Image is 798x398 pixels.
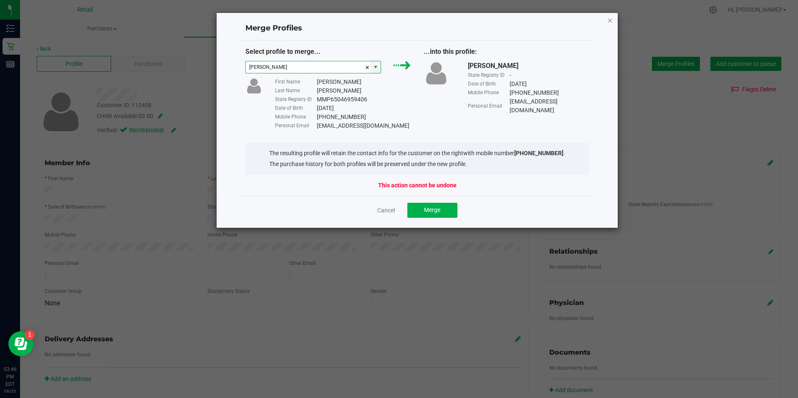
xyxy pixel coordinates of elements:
[317,86,361,95] div: [PERSON_NAME]
[514,150,563,156] strong: [PHONE_NUMBER]
[275,104,317,112] div: Date of Birth
[394,61,411,70] img: green_arrow.svg
[317,95,367,104] div: MMP65046959406
[25,330,35,340] iframe: Resource center unread badge
[245,78,263,95] img: user-icon.png
[275,122,317,129] div: Personal Email
[275,113,317,121] div: Mobile Phone
[424,48,477,55] span: ...into this profile:
[468,71,510,79] div: State Registry ID
[8,331,33,356] iframe: Resource center
[317,113,366,121] div: [PHONE_NUMBER]
[424,61,449,86] img: user-icon.png
[246,61,371,73] input: Type customer name to search
[468,102,510,110] div: Personal Email
[275,87,317,94] div: Last Name
[245,23,589,34] h4: Merge Profiles
[275,78,317,86] div: First Name
[468,80,510,88] div: Date of Birth
[317,104,334,113] div: [DATE]
[510,71,511,80] div: -
[607,15,613,25] button: Close
[275,96,317,103] div: State Registry ID
[407,203,457,218] button: Merge
[424,207,440,213] span: Merge
[269,149,565,158] li: The resulting profile will retain the contact info for the customer on the right
[468,89,510,96] div: Mobile Phone
[377,206,395,214] a: Cancel
[317,78,361,86] div: [PERSON_NAME]
[510,80,527,88] div: [DATE]
[245,48,321,55] span: Select profile to merge...
[269,160,565,169] li: The purchase history for both profiles will be preserved under the new profile.
[378,181,457,190] strong: This action cannot be undone
[468,61,518,71] div: [PERSON_NAME]
[317,121,409,130] div: [EMAIL_ADDRESS][DOMAIN_NAME]
[510,97,589,115] div: [EMAIL_ADDRESS][DOMAIN_NAME]
[510,88,559,97] div: [PHONE_NUMBER]
[463,150,565,156] span: with mobile number .
[365,61,370,74] span: clear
